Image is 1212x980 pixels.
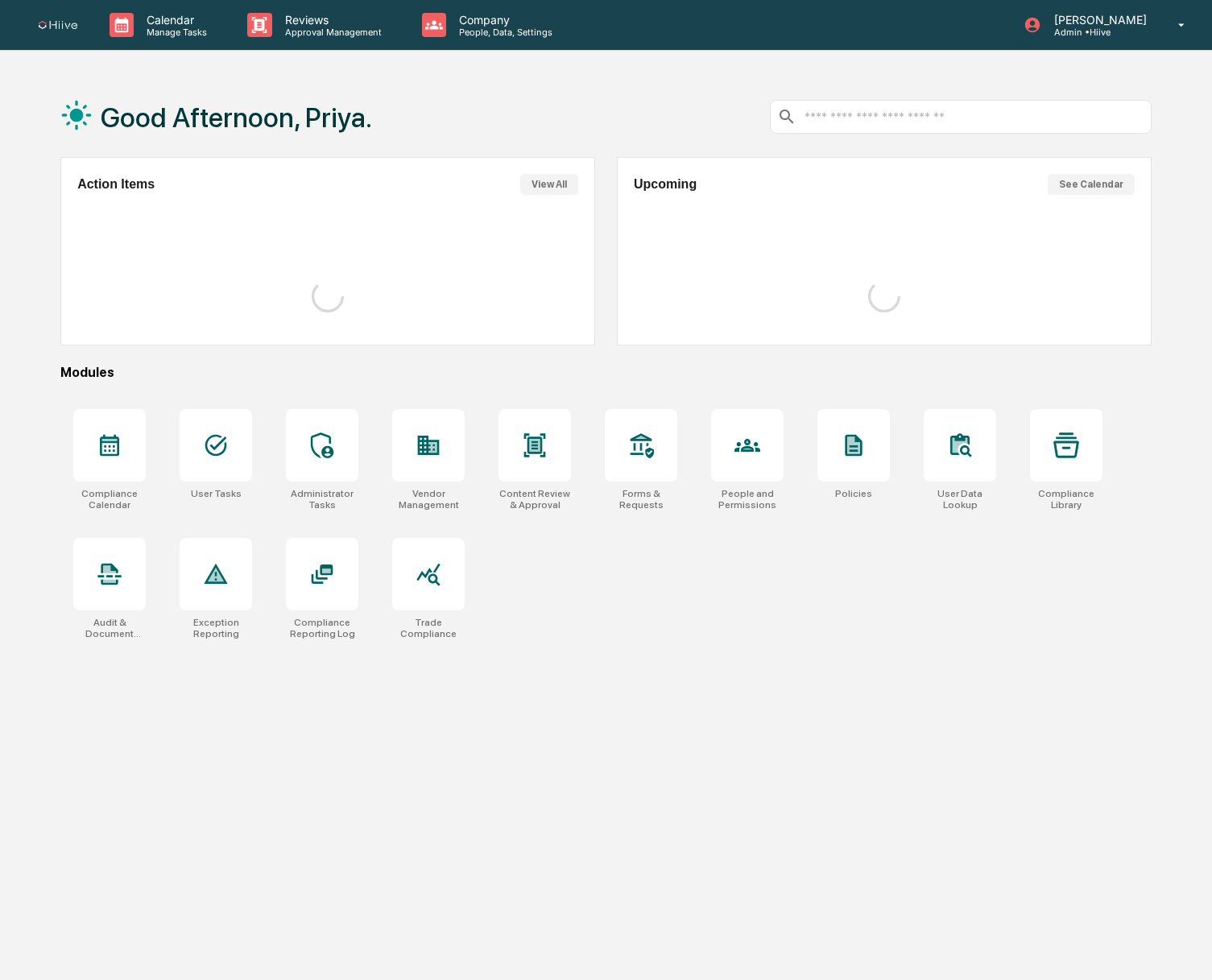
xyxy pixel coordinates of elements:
h2: Upcoming [634,177,697,192]
div: Policies [835,488,872,499]
button: View All [520,174,578,195]
img: logo [39,21,77,30]
div: Exception Reporting [180,617,252,639]
div: User Tasks [191,488,242,499]
p: Manage Tasks [134,27,215,38]
h1: Good Afternoon, Priya. [101,101,372,134]
p: Calendar [134,13,215,27]
div: Forms & Requests [605,488,677,511]
p: Company [446,13,560,27]
div: People and Permissions [711,488,784,511]
button: See Calendar [1048,174,1135,195]
p: Admin • Hiive [1041,27,1155,38]
div: Compliance Reporting Log [286,617,358,639]
h2: Action Items [77,177,155,192]
p: Reviews [272,13,390,27]
div: Vendor Management [392,488,465,511]
div: User Data Lookup [924,488,996,511]
div: Content Review & Approval [498,488,571,511]
div: Trade Compliance [392,617,465,639]
p: People, Data, Settings [446,27,560,38]
p: [PERSON_NAME] [1041,13,1155,27]
p: Approval Management [272,27,390,38]
div: Compliance Library [1030,488,1102,511]
div: Administrator Tasks [286,488,358,511]
div: Compliance Calendar [73,488,146,511]
div: Audit & Document Logs [73,617,146,639]
div: Modules [60,365,1152,380]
